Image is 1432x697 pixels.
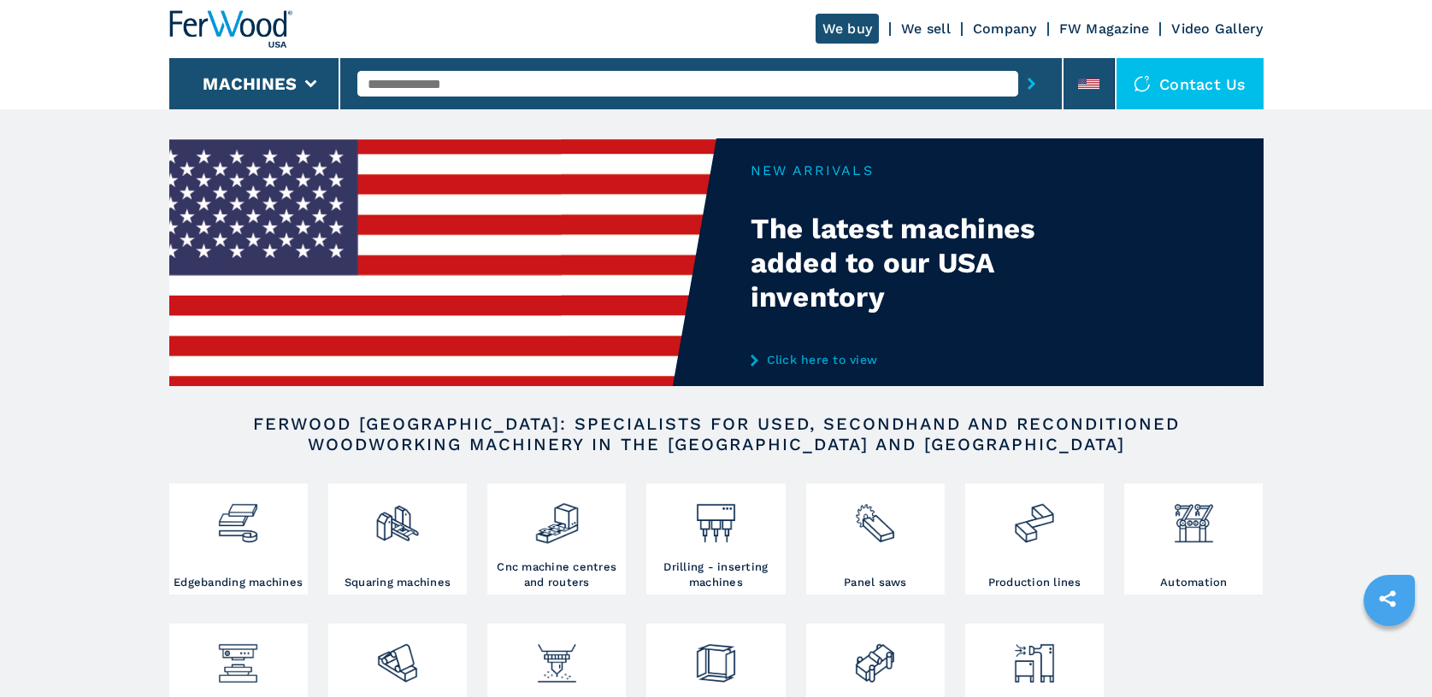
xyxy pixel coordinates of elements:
a: We buy [816,14,880,44]
img: centro_di_lavoro_cnc_2.png [534,488,580,546]
a: Company [973,20,1037,37]
a: Cnc machine centres and routers [487,483,626,594]
img: linee_di_produzione_2.png [1011,488,1057,546]
img: bordatrici_1.png [215,488,261,546]
img: Contact us [1134,75,1151,92]
img: levigatrici_2.png [374,628,420,686]
a: Automation [1124,483,1263,594]
img: lavorazione_porte_finestre_2.png [852,628,898,686]
a: We sell [901,20,951,37]
a: Squaring machines [328,483,467,594]
div: Contact us [1117,58,1264,109]
a: Click here to view [751,353,1086,366]
img: The latest machines added to our USA inventory [169,138,716,386]
h3: Cnc machine centres and routers [492,559,622,590]
h3: Edgebanding machines [174,575,303,590]
a: Drilling - inserting machines [646,483,785,594]
a: Video Gallery [1171,20,1263,37]
img: squadratrici_2.png [374,488,420,546]
img: Ferwood [169,10,292,48]
iframe: Chat [1359,620,1419,684]
h2: FERWOOD [GEOGRAPHIC_DATA]: SPECIALISTS FOR USED, SECONDHAND AND RECONDITIONED WOODWORKING MACHINE... [224,413,1209,454]
a: Production lines [965,483,1104,594]
button: Machines [203,73,297,94]
h3: Automation [1160,575,1228,590]
a: FW Magazine [1059,20,1150,37]
button: submit-button [1018,64,1045,103]
h3: Panel saws [844,575,907,590]
img: automazione.png [1171,488,1217,546]
h3: Drilling - inserting machines [651,559,781,590]
img: verniciatura_1.png [534,628,580,686]
a: Panel saws [806,483,945,594]
h3: Production lines [988,575,1081,590]
a: sharethis [1366,577,1409,620]
a: Edgebanding machines [169,483,308,594]
img: foratrici_inseritrici_2.png [693,488,739,546]
img: pressa-strettoia.png [215,628,261,686]
h3: Squaring machines [345,575,451,590]
img: aspirazione_1.png [1011,628,1057,686]
img: sezionatrici_2.png [852,488,898,546]
img: montaggio_imballaggio_2.png [693,628,739,686]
